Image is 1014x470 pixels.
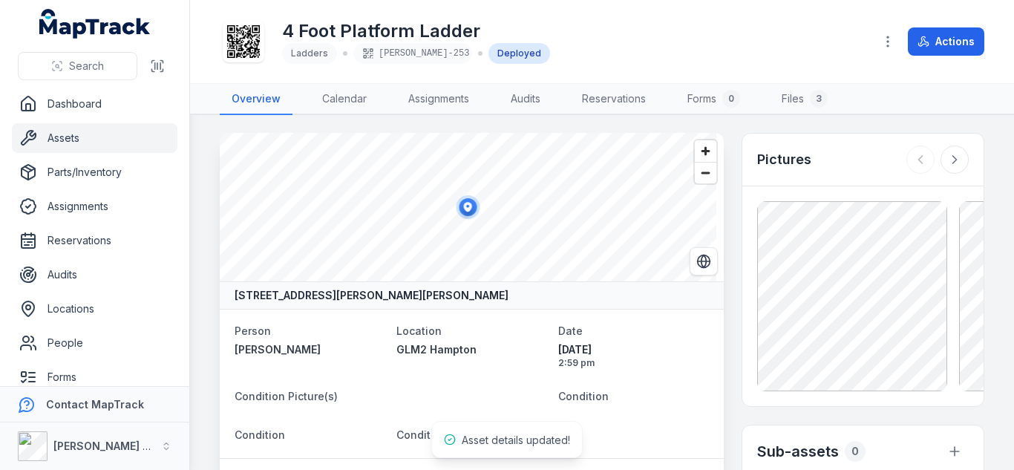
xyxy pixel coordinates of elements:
[12,362,177,392] a: Forms
[235,390,338,402] span: Condition Picture(s)
[18,52,137,80] button: Search
[488,43,550,64] div: Deployed
[12,123,177,153] a: Assets
[396,324,442,337] span: Location
[12,192,177,221] a: Assignments
[558,342,708,357] span: [DATE]
[12,157,177,187] a: Parts/Inventory
[46,398,144,411] strong: Contact MapTrack
[235,342,385,357] a: [PERSON_NAME]
[570,84,658,115] a: Reservations
[722,90,740,108] div: 0
[12,226,177,255] a: Reservations
[12,294,177,324] a: Locations
[558,357,708,369] span: 2:59 pm
[235,288,508,303] strong: [STREET_ADDRESS][PERSON_NAME][PERSON_NAME]
[558,342,708,369] time: 25/07/2025, 2:59:44 pm
[220,84,292,115] a: Overview
[12,260,177,290] a: Audits
[690,247,718,275] button: Switch to Satellite View
[282,19,550,43] h1: 4 Foot Platform Ladder
[396,84,481,115] a: Assignments
[235,324,271,337] span: Person
[558,390,609,402] span: Condition
[558,324,583,337] span: Date
[220,133,716,281] canvas: Map
[39,9,151,39] a: MapTrack
[353,43,472,64] div: [PERSON_NAME]-253
[53,440,157,452] strong: [PERSON_NAME] Air
[499,84,552,115] a: Audits
[291,48,328,59] span: Ladders
[676,84,752,115] a: Forms0
[757,441,839,462] h2: Sub-assets
[396,342,546,357] a: GLM2 Hampton
[770,84,840,115] a: Files3
[12,328,177,358] a: People
[695,140,716,162] button: Zoom in
[69,59,104,74] span: Search
[396,343,477,356] span: GLM2 Hampton
[695,162,716,183] button: Zoom out
[462,434,570,446] span: Asset details updated!
[757,149,811,170] h3: Pictures
[396,428,500,441] span: Condition Picture(s)
[12,89,177,119] a: Dashboard
[810,90,828,108] div: 3
[235,428,285,441] span: Condition
[845,441,866,462] div: 0
[908,27,984,56] button: Actions
[310,84,379,115] a: Calendar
